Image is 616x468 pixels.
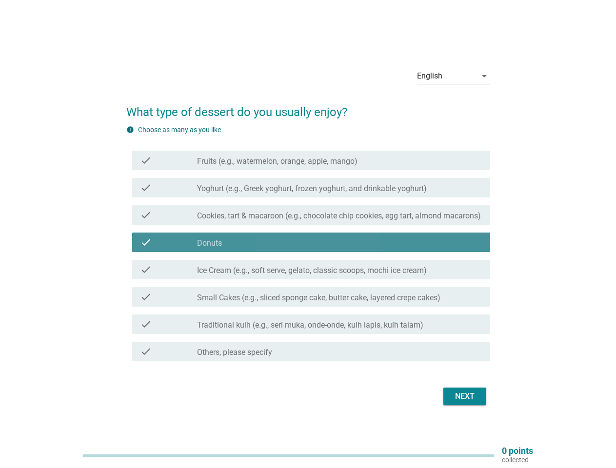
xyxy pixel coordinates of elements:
[197,348,272,357] label: Others, please specify
[197,211,481,221] label: Cookies, tart & macaroon (e.g., chocolate chip cookies, egg tart, almond macarons)
[197,156,358,166] label: Fruits (e.g., watermelon, orange, apple, mango)
[451,390,478,402] div: Next
[140,155,152,166] i: check
[138,126,221,134] label: Choose as many as you like
[502,447,533,455] p: 0 points
[478,70,490,82] i: arrow_drop_down
[443,388,486,405] button: Next
[126,126,134,134] i: info
[502,455,533,464] p: collected
[197,320,423,330] label: Traditional kuih (e.g., seri muka, onde-onde, kuih lapis, kuih talam)
[140,318,152,330] i: check
[140,346,152,357] i: check
[140,182,152,194] i: check
[126,94,490,121] h2: What type of dessert do you usually enjoy?
[140,236,152,248] i: check
[140,264,152,275] i: check
[197,238,222,248] label: Donuts
[197,184,427,194] label: Yoghurt (e.g., Greek yoghurt, frozen yoghurt, and drinkable yoghurt)
[140,291,152,303] i: check
[197,266,427,275] label: Ice Cream (e.g., soft serve, gelato, classic scoops, mochi ice cream)
[197,293,440,303] label: Small Cakes (e.g., sliced sponge cake, butter cake, layered crepe cakes)
[417,72,442,80] div: English
[140,209,152,221] i: check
